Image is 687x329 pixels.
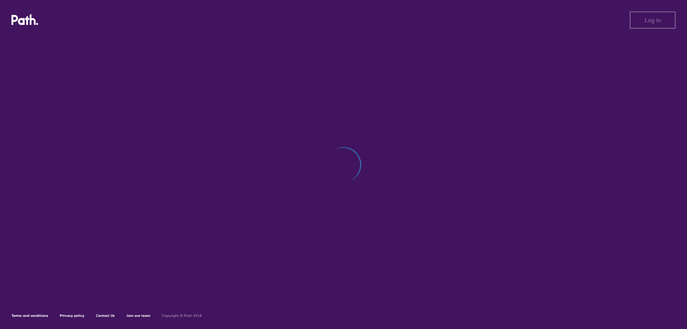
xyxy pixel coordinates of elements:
[126,313,150,318] a: Join our team
[11,313,48,318] a: Terms and conditions
[630,11,676,29] button: Log in
[96,313,115,318] a: Contact Us
[60,313,84,318] a: Privacy policy
[645,17,661,23] span: Log in
[162,314,202,318] h6: Copyright © Path 2018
